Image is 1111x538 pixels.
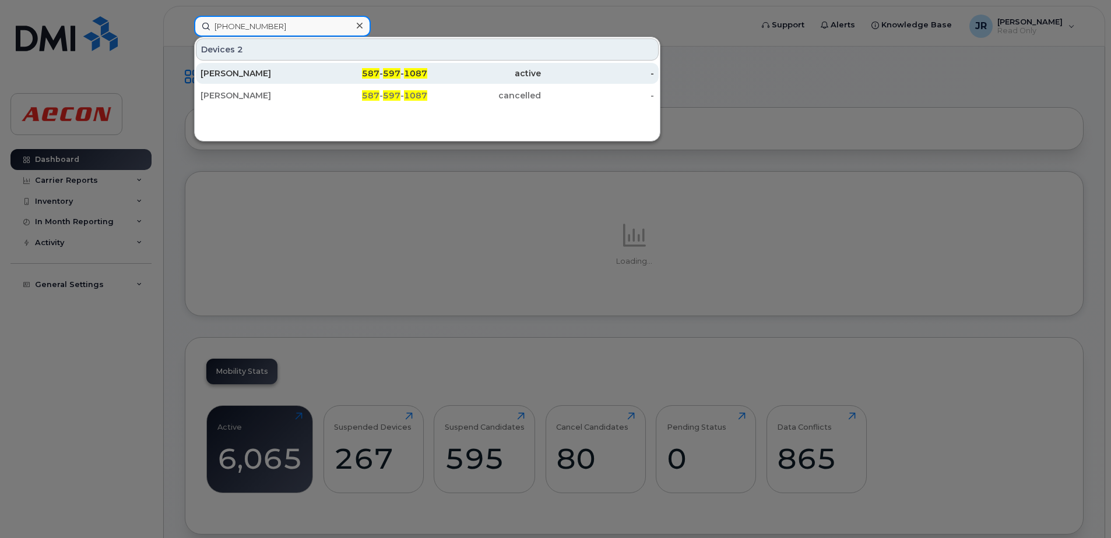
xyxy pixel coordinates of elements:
[196,63,659,84] a: [PERSON_NAME]587-597-1087active-
[314,90,428,101] div: - -
[383,68,400,79] span: 597
[404,68,427,79] span: 1087
[237,44,243,55] span: 2
[196,85,659,106] a: [PERSON_NAME]587-597-1087cancelled-
[427,90,541,101] div: cancelled
[541,90,655,101] div: -
[314,68,428,79] div: - -
[404,90,427,101] span: 1087
[362,90,379,101] span: 587
[201,68,314,79] div: [PERSON_NAME]
[541,68,655,79] div: -
[362,68,379,79] span: 587
[427,68,541,79] div: active
[196,38,659,61] div: Devices
[383,90,400,101] span: 597
[201,90,314,101] div: [PERSON_NAME]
